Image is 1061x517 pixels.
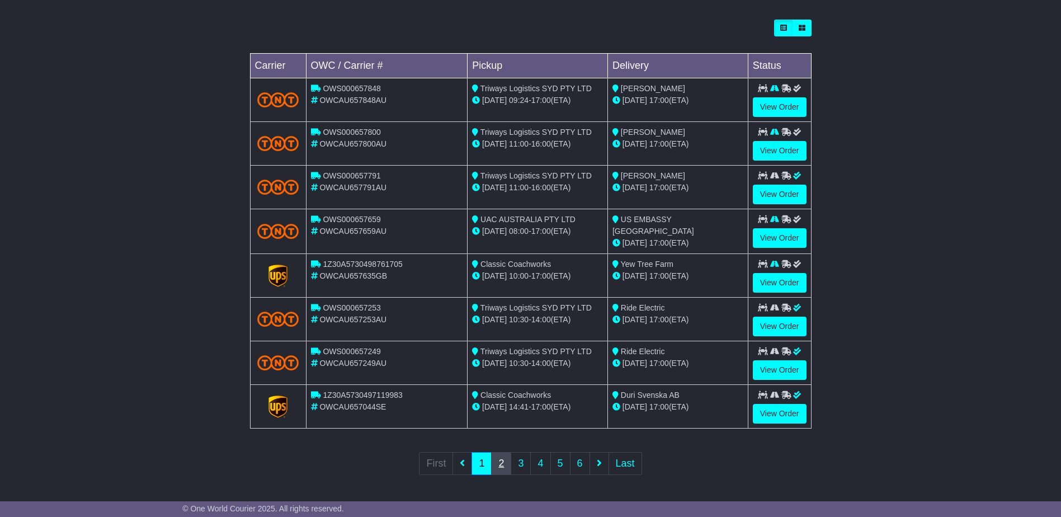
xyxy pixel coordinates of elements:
[319,315,386,324] span: OWCAU657253AU
[323,347,381,356] span: OWS000657249
[531,315,551,324] span: 14:00
[319,402,386,411] span: OWCAU657044SE
[531,271,551,280] span: 17:00
[753,273,807,293] a: View Order
[482,359,507,368] span: [DATE]
[649,238,669,247] span: 17:00
[472,225,603,237] div: - (ETA)
[612,215,694,236] span: US EMBASSY [GEOGRAPHIC_DATA]
[623,315,647,324] span: [DATE]
[323,128,381,137] span: OWS000657800
[531,402,551,411] span: 17:00
[621,128,685,137] span: [PERSON_NAME]
[482,227,507,236] span: [DATE]
[649,183,669,192] span: 17:00
[182,504,344,513] span: © One World Courier 2025. All rights reserved.
[748,54,811,78] td: Status
[482,183,507,192] span: [DATE]
[621,347,665,356] span: Ride Electric
[612,182,743,194] div: (ETA)
[257,312,299,327] img: TNT_Domestic.png
[323,84,381,93] span: OWS000657848
[472,401,603,413] div: - (ETA)
[621,303,665,312] span: Ride Electric
[257,92,299,107] img: TNT_Domestic.png
[268,396,287,418] img: GetCarrierServiceLogo
[472,358,603,369] div: - (ETA)
[623,359,647,368] span: [DATE]
[319,183,386,192] span: OWCAU657791AU
[319,96,386,105] span: OWCAU657848AU
[621,260,673,269] span: Yew Tree Farm
[531,183,551,192] span: 16:00
[649,402,669,411] span: 17:00
[753,360,807,380] a: View Order
[623,238,647,247] span: [DATE]
[482,139,507,148] span: [DATE]
[623,271,647,280] span: [DATE]
[480,347,592,356] span: Triways Logistics SYD PTY LTD
[612,270,743,282] div: (ETA)
[491,452,511,475] a: 2
[480,260,551,269] span: Classic Coachworks
[621,84,685,93] span: [PERSON_NAME]
[268,265,287,287] img: GetCarrierServiceLogo
[257,224,299,239] img: TNT_Domestic.png
[480,171,592,180] span: Triways Logistics SYD PTY LTD
[323,260,402,269] span: 1Z30A5730498761705
[319,227,386,236] span: OWCAU657659AU
[257,355,299,370] img: TNT_Domestic.png
[612,237,743,249] div: (ETA)
[612,95,743,106] div: (ETA)
[649,139,669,148] span: 17:00
[509,183,529,192] span: 11:00
[531,96,551,105] span: 17:00
[623,96,647,105] span: [DATE]
[472,95,603,106] div: - (ETA)
[612,401,743,413] div: (ETA)
[472,182,603,194] div: - (ETA)
[509,96,529,105] span: 09:24
[306,54,468,78] td: OWC / Carrier #
[530,452,550,475] a: 4
[621,171,685,180] span: [PERSON_NAME]
[753,404,807,424] a: View Order
[612,138,743,150] div: (ETA)
[649,359,669,368] span: 17:00
[472,138,603,150] div: - (ETA)
[480,391,551,399] span: Classic Coachworks
[319,271,387,280] span: OWCAU657635GB
[323,171,381,180] span: OWS000657791
[509,227,529,236] span: 08:00
[471,452,492,475] a: 1
[649,315,669,324] span: 17:00
[482,271,507,280] span: [DATE]
[509,359,529,368] span: 10:30
[623,139,647,148] span: [DATE]
[612,314,743,326] div: (ETA)
[509,315,529,324] span: 10:30
[649,271,669,280] span: 17:00
[323,215,381,224] span: OWS000657659
[570,452,590,475] a: 6
[753,141,807,161] a: View Order
[257,180,299,195] img: TNT_Domestic.png
[482,402,507,411] span: [DATE]
[468,54,608,78] td: Pickup
[319,139,386,148] span: OWCAU657800AU
[480,128,592,137] span: Triways Logistics SYD PTY LTD
[480,303,592,312] span: Triways Logistics SYD PTY LTD
[753,185,807,204] a: View Order
[319,359,386,368] span: OWCAU657249AU
[531,359,551,368] span: 14:00
[257,136,299,151] img: TNT_Domestic.png
[753,97,807,117] a: View Order
[607,54,748,78] td: Delivery
[609,452,642,475] a: Last
[509,271,529,280] span: 10:00
[649,96,669,105] span: 17:00
[550,452,570,475] a: 5
[472,314,603,326] div: - (ETA)
[623,183,647,192] span: [DATE]
[480,84,592,93] span: Triways Logistics SYD PTY LTD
